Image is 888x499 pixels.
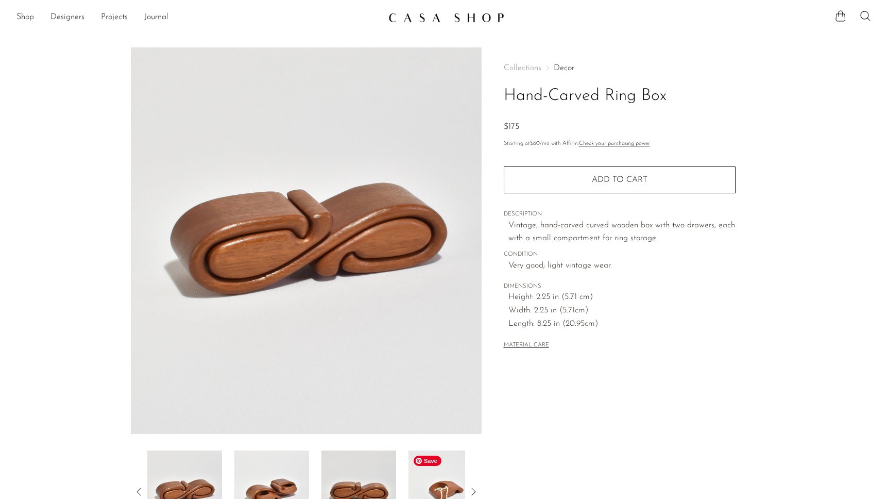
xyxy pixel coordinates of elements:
nav: Breadcrumbs [504,64,736,72]
ul: NEW HEADER MENU [16,9,380,26]
span: Save [414,456,441,466]
p: Starting at /mo with Affirm. [504,139,736,148]
a: Decor [554,64,574,72]
a: Check your purchasing power - Learn more about Affirm Financing (opens in modal) [579,141,650,146]
h1: Hand-Carved Ring Box [504,83,736,109]
span: Collections [504,64,541,72]
a: Designers [50,11,84,24]
span: Very good; light vintage wear. [508,259,736,273]
span: DIMENSIONS [504,282,736,291]
span: Width: 2.25 in (5.71cm) [508,304,736,318]
span: Length: 8.25 in (20.95cm) [508,318,736,331]
button: Add to cart [504,167,736,193]
span: $175 [504,123,519,131]
span: Height: 2.25 in (5.71 cm) [508,291,736,304]
a: Shop [16,11,34,24]
a: Journal [144,11,168,24]
span: $60 [530,141,540,146]
a: Projects [101,11,128,24]
span: Add to cart [592,176,647,184]
button: MATERIAL CARE [504,342,549,350]
p: Vintage, hand-carved curved wooden box with two drawers, each with a small compartment for ring s... [508,219,736,245]
span: DESCRIPTION [504,210,736,219]
nav: Desktop navigation [16,9,380,26]
img: Hand-Carved Ring Box [131,47,482,434]
span: CONDITION [504,250,736,259]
